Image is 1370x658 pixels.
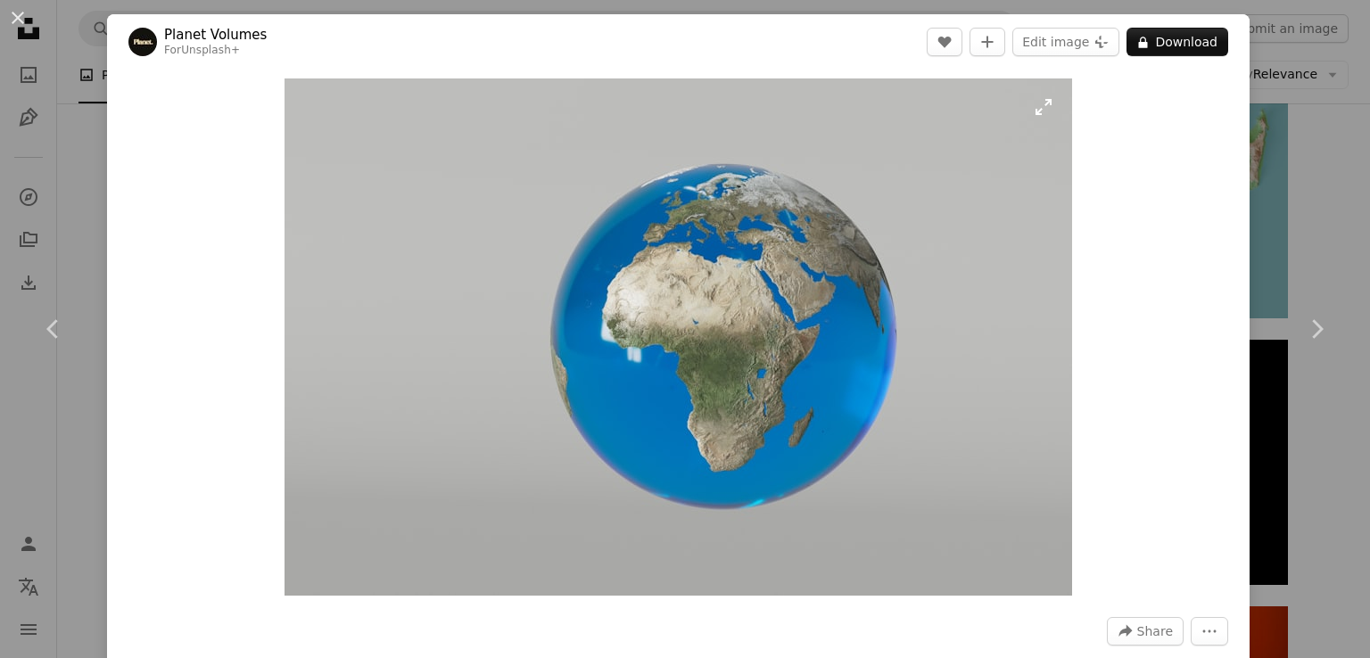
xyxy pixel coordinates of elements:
a: Next [1263,243,1370,415]
img: Go to Planet Volumes's profile [128,28,157,56]
span: Share [1137,618,1173,645]
button: More Actions [1191,617,1228,646]
img: a blue and white globe with a gray background [285,78,1072,596]
button: Add to Collection [970,28,1005,56]
a: Planet Volumes [164,26,267,44]
a: Unsplash+ [181,44,240,56]
button: Edit image [1012,28,1119,56]
button: Download [1127,28,1228,56]
div: For [164,44,267,58]
button: Zoom in on this image [285,78,1072,596]
button: Share this image [1107,617,1184,646]
button: Like [927,28,962,56]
